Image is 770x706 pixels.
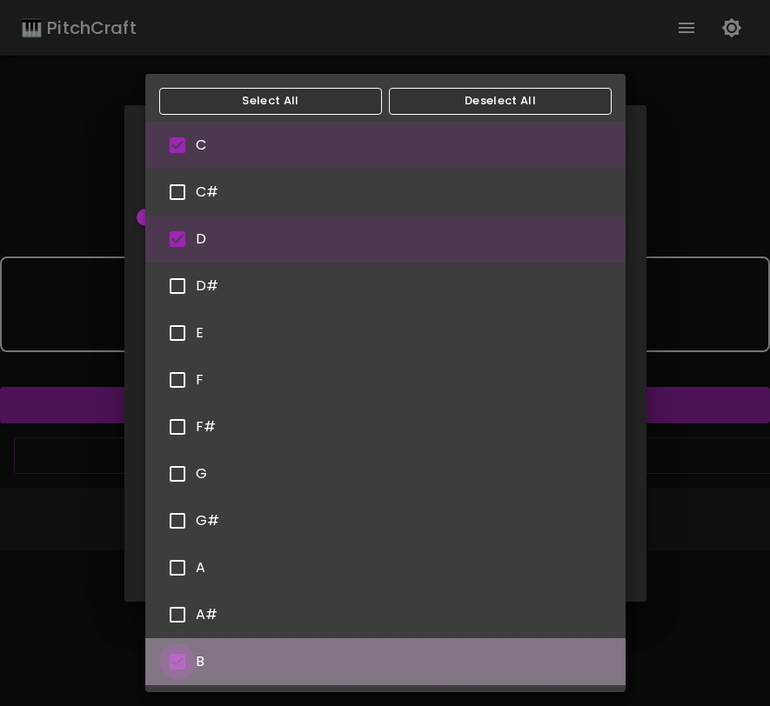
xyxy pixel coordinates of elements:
[159,88,382,115] button: Select All
[196,276,612,296] span: D#
[389,88,612,115] button: Deselect All
[196,651,612,672] span: B
[196,463,612,484] span: G
[196,510,612,531] span: G#
[196,182,612,203] span: C#
[196,370,612,390] span: F
[196,229,612,250] span: D
[196,416,612,437] span: F#
[196,135,612,156] span: C
[196,323,612,343] span: E
[196,557,612,578] span: A
[196,604,612,625] span: A#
